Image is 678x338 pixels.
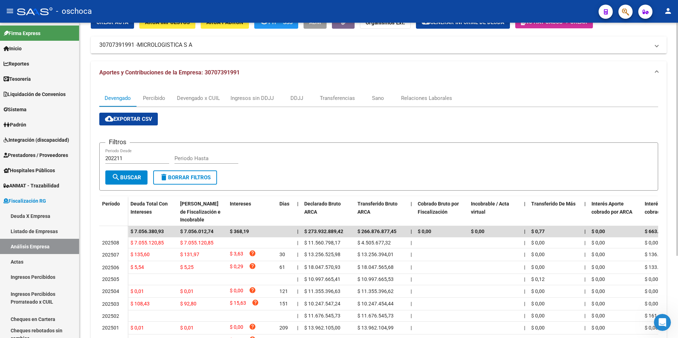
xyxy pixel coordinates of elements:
[591,313,605,319] span: $ 0,00
[4,151,68,159] span: Prestadores / Proveedores
[230,250,243,259] span: $ 3,63
[471,201,509,215] span: Incobrable / Acta virtual
[102,252,119,258] span: 202507
[153,170,217,185] button: Borrar Filtros
[401,94,452,102] div: Relaciones Laborales
[102,288,119,294] span: 202504
[4,136,69,144] span: Integración (discapacidad)
[180,301,196,306] span: $ 92,80
[357,301,394,306] span: $ 10.247.454,44
[91,61,667,84] mat-expansion-panel-header: Aportes y Contribuciones de la Empresa: 30707391991
[99,196,128,226] datatable-header-cell: Período
[591,288,605,294] span: $ 0,00
[531,240,545,246] span: $ 0,00
[357,288,394,294] span: $ 11.355.396,62
[411,325,412,331] span: |
[531,313,545,319] span: $ 0,00
[524,252,525,257] span: |
[177,94,220,102] div: Devengado x CUIL
[130,325,144,331] span: $ 0,01
[591,252,605,257] span: $ 0,00
[105,116,152,122] span: Exportar CSV
[105,170,148,185] button: Buscar
[230,229,249,234] span: $ 368,19
[582,196,589,227] datatable-header-cell: |
[411,201,412,207] span: |
[102,301,119,307] span: 202503
[584,325,585,331] span: |
[531,201,576,207] span: Transferido De Más
[591,201,632,215] span: Interés Aporte cobrado por ARCA
[304,252,340,257] span: $ 13.256.525,98
[4,182,59,190] span: ANMAT - Trazabilidad
[355,196,408,227] datatable-header-cell: Transferido Bruto ARCA
[249,287,256,294] i: help
[249,323,256,330] i: help
[294,196,301,227] datatable-header-cell: |
[584,252,585,257] span: |
[591,240,605,246] span: $ 0,00
[304,276,340,282] span: $ 10.997.665,41
[418,229,431,234] span: $ 0,00
[524,276,525,282] span: |
[304,264,340,270] span: $ 18.047.570,93
[91,36,667,53] mat-expansion-panel-header: 30707391991 -MICROLOGISTICA S A
[524,264,525,270] span: |
[105,94,131,102] div: Devengado
[591,301,605,306] span: $ 0,00
[249,250,256,257] i: help
[4,60,29,68] span: Reportes
[4,167,55,174] span: Hospitales Públicos
[304,313,340,319] span: $ 11.676.545,73
[357,240,391,246] span: $ 4.505.677,32
[4,121,26,129] span: Padrón
[227,196,277,227] datatable-header-cell: Intereses
[531,252,545,257] span: $ 0,00
[654,314,671,331] iframe: Intercom live chat
[4,29,40,37] span: Firma Express
[143,94,165,102] div: Percibido
[105,137,130,147] h3: Filtros
[130,240,164,246] span: $ 7.055.120,85
[524,201,526,207] span: |
[130,229,164,234] span: $ 7.056.380,93
[418,201,459,215] span: Cobrado Bruto por Fiscalización
[524,313,525,319] span: |
[230,323,243,333] span: $ 0,00
[531,301,545,306] span: $ 0,00
[102,276,119,282] span: 202505
[130,201,168,215] span: Deuda Total Con Intereses
[531,264,545,270] span: $ 0,00
[591,229,605,234] span: $ 0,00
[130,264,144,270] span: $ 5,54
[304,325,340,331] span: $ 13.962.105,00
[584,240,585,246] span: |
[528,196,582,227] datatable-header-cell: Transferido De Más
[4,197,46,205] span: Fiscalización RG
[102,265,119,270] span: 202506
[411,288,412,294] span: |
[415,196,468,227] datatable-header-cell: Cobrado Bruto por Fiscalización
[531,288,545,294] span: $ 0,00
[411,276,412,282] span: |
[645,264,674,270] span: $ 133.633,79
[279,301,288,306] span: 151
[279,288,288,294] span: 121
[304,229,343,234] span: $ 273.932.889,42
[357,201,398,215] span: Transferido Bruto ARCA
[99,41,650,49] mat-panel-title: 30707391991 -
[4,45,22,52] span: Inicio
[128,196,177,227] datatable-header-cell: Deuda Total Con Intereses
[230,263,243,272] span: $ 0,29
[297,229,299,234] span: |
[468,196,521,227] datatable-header-cell: Incobrable / Acta virtual
[102,313,119,319] span: 202502
[357,264,394,270] span: $ 18.047.565,68
[304,240,340,246] span: $ 11.560.798,17
[112,173,120,181] mat-icon: search
[105,114,113,123] mat-icon: cloud_download
[531,325,545,331] span: $ 0,00
[230,201,251,207] span: Intereses
[591,264,605,270] span: $ 0,00
[524,325,525,331] span: |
